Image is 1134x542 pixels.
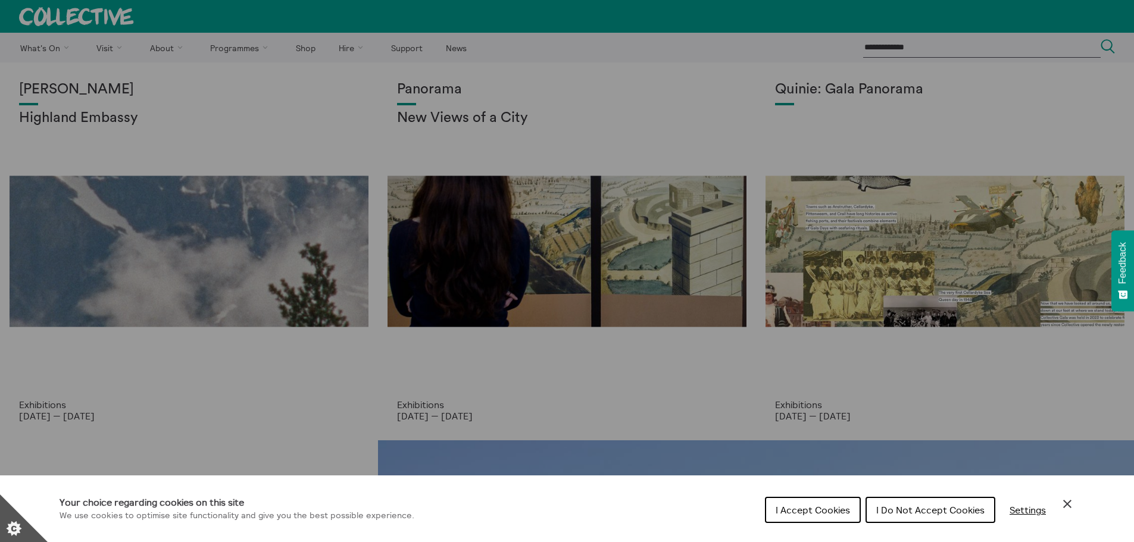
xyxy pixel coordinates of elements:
[765,497,861,523] button: I Accept Cookies
[1060,497,1074,511] button: Close Cookie Control
[1117,242,1128,284] span: Feedback
[1010,504,1046,516] span: Settings
[60,495,414,509] h1: Your choice regarding cookies on this site
[1111,230,1134,311] button: Feedback - Show survey
[60,509,414,522] p: We use cookies to optimise site functionality and give you the best possible experience.
[1000,498,1055,522] button: Settings
[866,497,995,523] button: I Do Not Accept Cookies
[876,504,985,516] span: I Do Not Accept Cookies
[776,504,850,516] span: I Accept Cookies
